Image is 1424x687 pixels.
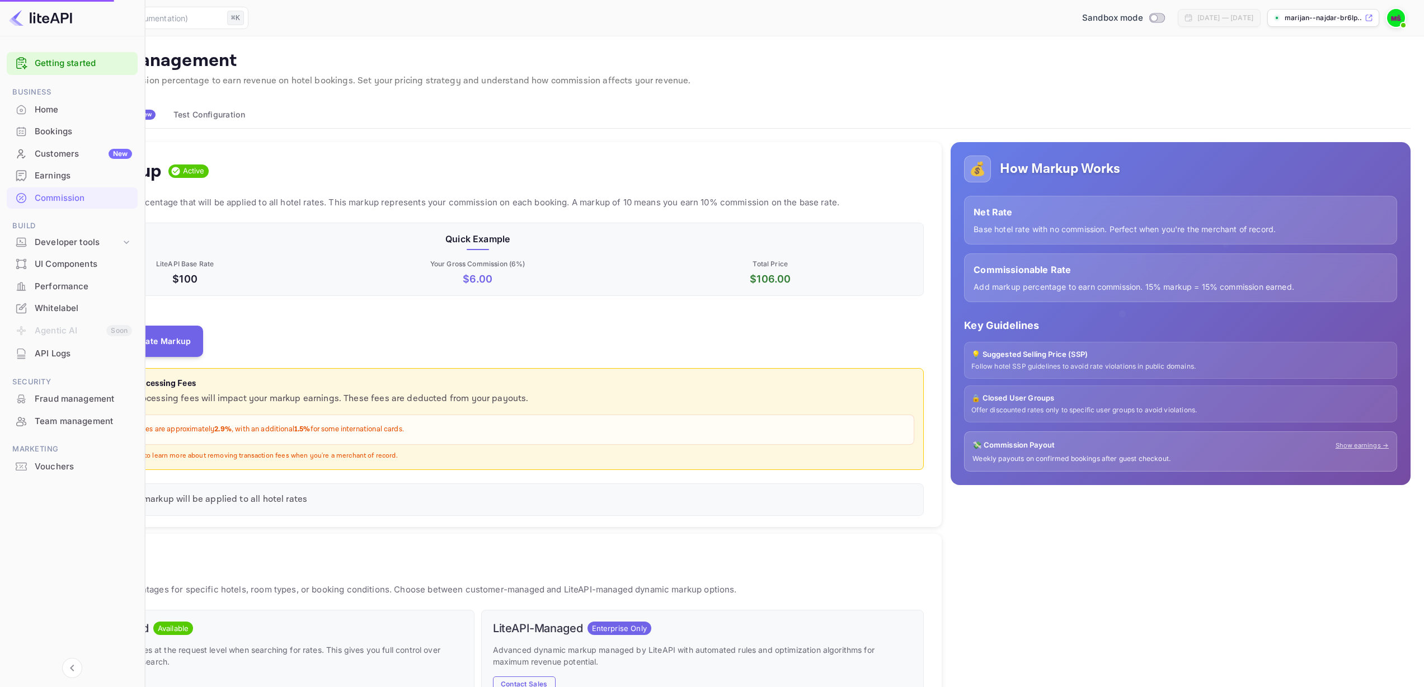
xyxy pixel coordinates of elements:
p: Credit/debit card processing fees will impact your markup earnings. These fees are deducted from ... [59,392,914,406]
div: CustomersNew [7,143,138,165]
p: Credit/Debit Card Processing Fees [59,378,914,390]
img: Marijan Šnajdar [1387,9,1405,27]
div: Commission [7,187,138,209]
div: Vouchers [7,456,138,478]
div: Earnings [7,165,138,187]
a: Commission [7,187,138,208]
h6: LiteAPI-Managed [493,622,583,635]
p: Base hotel rate with no commission. Perfect when you're the merchant of record. [974,223,1388,235]
p: Key Guidelines [964,318,1397,333]
a: Fraud management [7,388,138,409]
a: Performance [7,276,138,297]
p: 🔒 Closed User Groups [971,393,1390,404]
div: Switch to Production mode [1078,12,1169,25]
p: Provide markup percentages at the request level when searching for rates. This gives you full con... [43,644,463,667]
p: Total Price [626,259,914,269]
button: Collapse navigation [62,658,82,678]
div: Performance [35,280,132,293]
p: Set different markup percentages for specific hotels, room types, or booking conditions. Choose b... [31,583,924,596]
p: Quick Example [41,232,914,246]
h5: How Markup Works [1000,160,1120,178]
span: Enterprise Only [588,623,651,634]
p: Add markup percentage to earn commission. 15% markup = 15% commission earned. [974,281,1388,293]
div: Bookings [7,121,138,143]
div: Team management [35,415,132,428]
div: Commission [35,192,132,205]
p: Weekly payouts on confirmed bookings after guest checkout. [972,454,1389,464]
p: to learn more about removing transaction fees when you're a merchant of record. [59,451,914,461]
div: Developer tools [7,233,138,252]
div: Developer tools [35,236,121,249]
p: marijan--najdar-br6lp.... [1285,13,1362,23]
img: LiteAPI logo [9,9,72,27]
div: API Logs [7,343,138,365]
span: Business [7,86,138,98]
span: New [136,111,156,118]
div: Fraud management [7,388,138,410]
p: Offer discounted rates only to specific user groups to avoid violations. [971,406,1390,415]
a: API Logs [7,343,138,364]
div: Customers [35,148,132,161]
p: $ 106.00 [626,271,914,286]
p: 6 % markup will be applied to all hotel rates [59,493,914,506]
p: LiteAPI Base Rate [41,259,329,269]
div: Bookings [35,125,132,138]
p: Commissionable Rate [974,263,1388,276]
strong: 1.5% [294,425,311,434]
div: UI Components [7,253,138,275]
a: Show earnings → [1336,441,1389,450]
a: Team management [7,411,138,431]
p: 💸 Commission Payout [972,440,1055,451]
p: Configure your default commission percentage to earn revenue on hotel bookings. Set your pricing ... [13,74,1411,88]
span: Active [178,166,209,177]
a: Vouchers [7,456,138,477]
div: [DATE] — [DATE] [1197,13,1253,23]
p: $100 [41,271,329,286]
div: ⌘K [227,11,244,25]
div: Whitelabel [35,302,132,315]
a: Getting started [35,57,132,70]
a: CustomersNew [7,143,138,164]
p: Follow hotel SSP guidelines to avoid rate violations in public domains. [971,362,1390,371]
button: Test Configuration [165,101,254,128]
div: UI Components [35,258,132,271]
div: API Logs [35,347,132,360]
div: Earnings [35,170,132,182]
span: Available [153,623,193,634]
a: Earnings [7,165,138,186]
div: Getting started [7,52,138,75]
p: $ 6.00 [333,271,622,286]
button: Update Markup [118,326,204,357]
a: UI Components [7,253,138,274]
p: 💰 [969,159,986,179]
p: Advanced dynamic markup managed by LiteAPI with automated rules and optimization algorithms for m... [493,644,913,667]
a: Bookings [7,121,138,142]
span: Sandbox mode [1082,12,1143,25]
div: Whitelabel [7,298,138,319]
p: Commission Management [13,50,1411,72]
div: New [109,149,132,159]
p: Standard processing fees are approximately , with an additional for some international cards. [68,424,905,435]
span: Marketing [7,443,138,455]
p: Net Rate [974,205,1388,219]
p: Your Gross Commission ( 6 %) [333,259,622,269]
div: Performance [7,276,138,298]
p: Set your default markup percentage that will be applied to all hotel rates. This markup represent... [31,196,924,209]
div: Vouchers [35,460,132,473]
div: Home [7,99,138,121]
strong: 2.9% [214,425,232,434]
div: Fraud management [35,393,132,406]
span: Build [7,220,138,232]
span: Security [7,376,138,388]
div: Team management [7,411,138,432]
a: Whitelabel [7,298,138,318]
div: Home [35,103,132,116]
p: 💡 Suggested Selling Price (SSP) [971,349,1390,360]
a: Home [7,99,138,120]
